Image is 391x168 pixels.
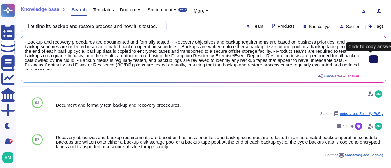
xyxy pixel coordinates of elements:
img: user [375,90,382,98]
span: Section [346,24,360,29]
span: Team [253,24,263,28]
span: Source: [325,153,383,158]
div: 9+ [9,139,13,143]
span: Tags [375,24,384,28]
span: 48 [343,124,347,128]
span: - Backup and recovery procedures are documented and formally tested. - Recovery objectives and ba... [25,40,359,70]
span: Source: [320,111,383,116]
span: Smart updates [148,7,177,12]
span: 92 [35,138,39,141]
button: More [193,7,208,15]
img: user [375,123,382,130]
span: Monitoring and Logging [345,153,383,157]
input: Search a question or template... [24,21,160,32]
span: Search [71,7,87,12]
span: Knowledge base [21,7,59,12]
span: Information Security Policy [340,112,383,116]
div: Document and formally test backup and recovery procedures. [56,103,383,107]
img: user [2,152,13,163]
span: Generative AI answer [324,74,359,78]
span: Products [278,24,294,28]
div: BETA [178,8,187,12]
span: More [193,8,204,13]
span: 93 [35,101,39,105]
button: user [1,151,18,164]
span: Duplicates [120,7,141,12]
span: Templates [93,7,114,12]
span: Source type [309,24,332,29]
div: Recovery objectives and backup requirements are based on business priorities and backup schemes a... [56,135,383,149]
